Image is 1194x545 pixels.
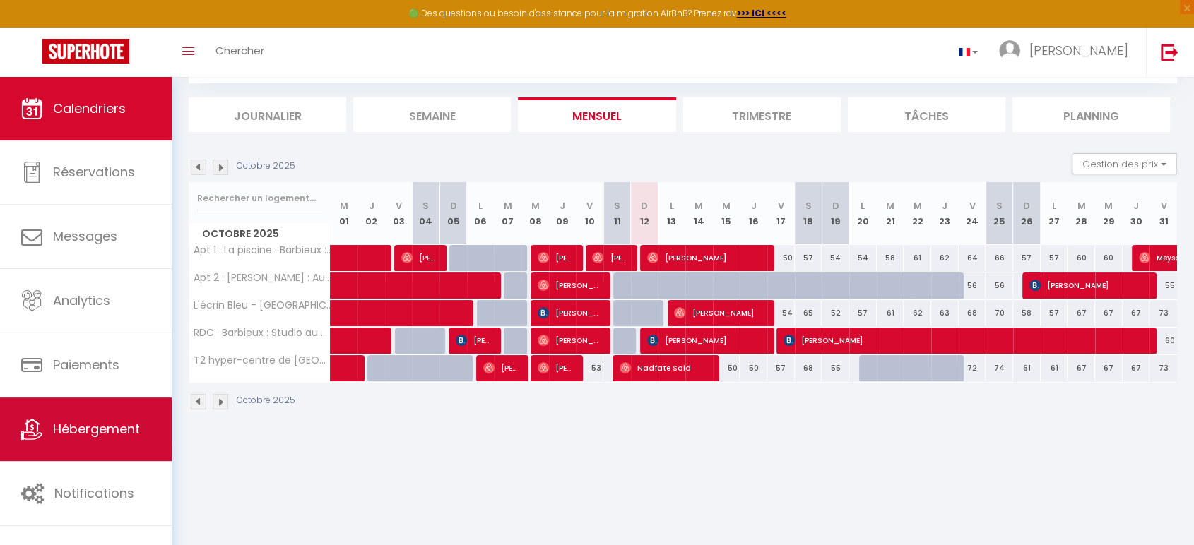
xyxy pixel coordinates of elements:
[805,199,811,212] abbr: S
[1095,355,1123,381] div: 67
[189,224,330,244] span: Octobre 2025
[54,484,134,502] span: Notifications
[191,245,333,256] span: Apt 1 : La piscine · Barbieux : Au pied du métro
[1041,245,1068,271] div: 57
[586,199,593,212] abbr: V
[483,354,520,381] span: [PERSON_NAME]
[1149,272,1177,299] div: 55
[1013,182,1041,245] th: 26
[1068,182,1095,245] th: 28
[784,327,1151,354] span: [PERSON_NAME]
[1149,182,1177,245] th: 31
[1095,182,1123,245] th: 29
[694,199,703,212] abbr: M
[1041,300,1068,326] div: 57
[986,300,1013,326] div: 70
[877,182,904,245] th: 21
[914,199,922,212] abbr: M
[53,227,117,245] span: Messages
[767,355,795,381] div: 57
[205,28,275,77] a: Chercher
[549,182,577,245] th: 09
[959,300,986,326] div: 68
[603,182,631,245] th: 11
[237,160,295,173] p: Octobre 2025
[538,272,602,299] span: [PERSON_NAME]
[877,300,904,326] div: 61
[647,244,767,271] span: [PERSON_NAME]
[53,420,140,438] span: Hébergement
[439,182,467,245] th: 05
[795,245,822,271] div: 57
[1077,199,1086,212] abbr: M
[740,182,767,245] th: 16
[849,182,877,245] th: 20
[494,182,521,245] th: 07
[1041,182,1068,245] th: 27
[996,199,1003,212] abbr: S
[904,300,931,326] div: 62
[740,355,767,381] div: 50
[1068,300,1095,326] div: 67
[1072,153,1177,174] button: Gestion des prix
[795,300,822,326] div: 65
[986,355,1013,381] div: 74
[620,354,711,381] span: Nadfate Said
[822,355,849,381] div: 55
[576,182,603,245] th: 10
[538,327,602,354] span: [PERSON_NAME]
[795,355,822,381] div: 68
[822,300,849,326] div: 52
[1123,355,1150,381] div: 67
[478,199,483,212] abbr: L
[685,182,713,245] th: 14
[988,28,1146,77] a: ... [PERSON_NAME]
[197,186,322,211] input: Rechercher un logement...
[1104,199,1113,212] abbr: M
[456,327,492,354] span: [PERSON_NAME]
[576,355,603,381] div: 53
[396,199,402,212] abbr: V
[560,199,565,212] abbr: J
[449,199,456,212] abbr: D
[822,245,849,271] div: 54
[401,244,438,271] span: [PERSON_NAME]
[1149,328,1177,354] div: 60
[722,199,731,212] abbr: M
[969,199,975,212] abbr: V
[1023,199,1030,212] abbr: D
[1149,300,1177,326] div: 73
[467,182,495,245] th: 06
[931,182,959,245] th: 23
[518,97,675,132] li: Mensuel
[670,199,674,212] abbr: L
[986,272,1013,299] div: 56
[1012,97,1170,132] li: Planning
[848,97,1005,132] li: Tâches
[538,299,602,326] span: [PERSON_NAME]
[368,199,374,212] abbr: J
[767,182,795,245] th: 17
[986,245,1013,271] div: 66
[999,40,1020,61] img: ...
[53,163,135,181] span: Réservations
[751,199,757,212] abbr: J
[521,182,549,245] th: 08
[422,199,429,212] abbr: S
[1095,300,1123,326] div: 67
[592,244,629,271] span: [PERSON_NAME] [PERSON_NAME] Timamo
[737,7,786,19] a: >>> ICI <<<<
[1161,43,1178,61] img: logout
[353,97,511,132] li: Semaine
[538,354,574,381] span: [PERSON_NAME]
[767,300,795,326] div: 54
[849,245,877,271] div: 54
[357,182,385,245] th: 02
[647,327,767,354] span: [PERSON_NAME]
[849,300,877,326] div: 57
[713,355,740,381] div: 50
[215,43,264,58] span: Chercher
[53,292,110,309] span: Analytics
[1052,199,1056,212] abbr: L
